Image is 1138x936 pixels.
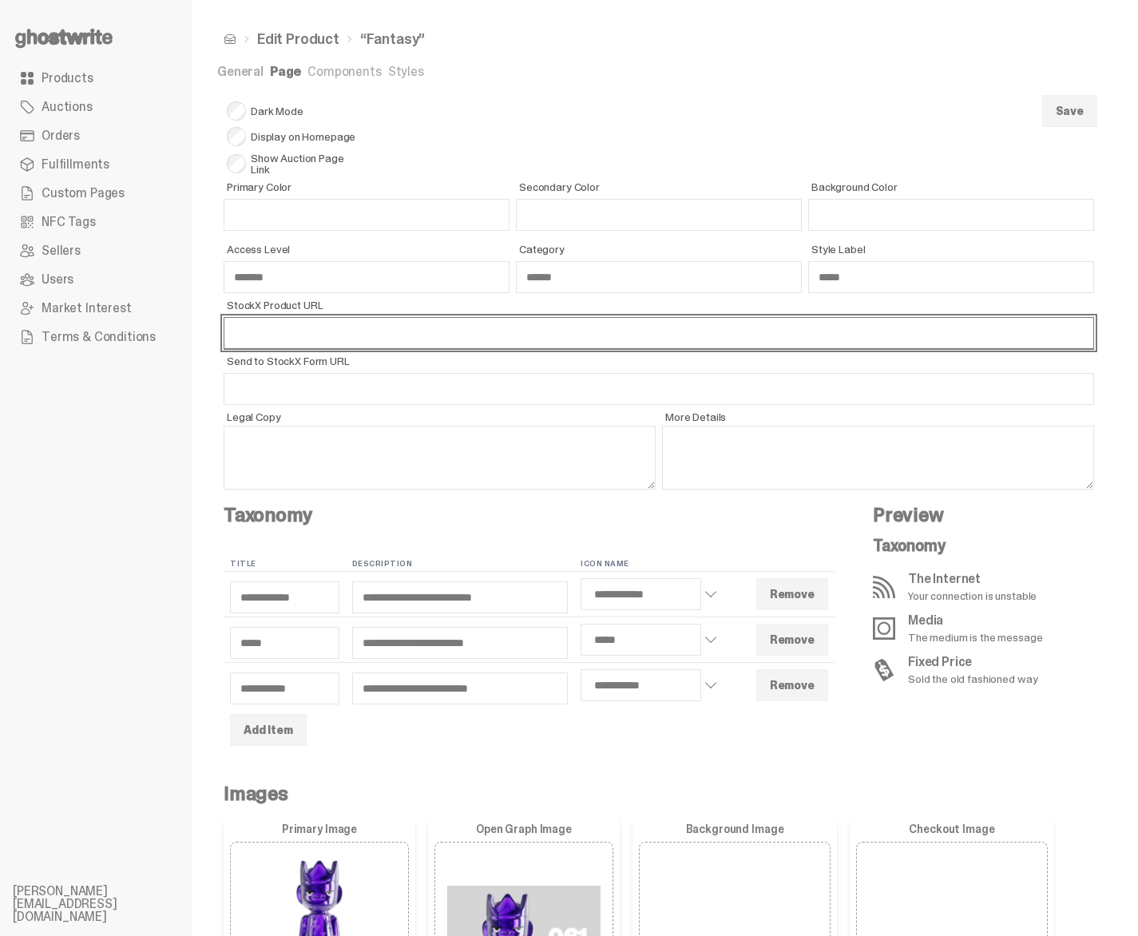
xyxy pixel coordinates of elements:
th: Description [346,557,575,572]
span: Products [42,72,93,85]
h4: Images [224,784,1094,803]
span: Background Color [811,181,1094,192]
span: Send to StockX Form URL [227,355,1094,367]
p: Media [908,614,1043,627]
label: Checkout Image [856,823,1048,835]
p: Taxonomy [873,537,1069,553]
span: StockX Product URL [227,299,1094,311]
a: Page [270,63,301,80]
button: Remove [756,578,828,610]
a: Market Interest [13,294,179,323]
button: Save [1042,95,1097,127]
span: More Details [665,411,1094,422]
label: Open Graph Image [434,823,613,835]
span: Display on Homepage [227,127,363,146]
span: Sellers [42,244,81,257]
span: Market Interest [42,302,132,315]
span: Orders [42,129,80,142]
a: Edit Product [257,32,339,46]
button: Remove [756,669,828,701]
label: Primary Image [230,823,409,835]
span: Dark Mode [227,101,363,121]
input: Category [516,261,802,293]
li: [PERSON_NAME][EMAIL_ADDRESS][DOMAIN_NAME] [13,885,204,923]
span: Show Auction Page Link [227,153,363,175]
h4: Preview [873,506,1069,525]
a: Users [13,265,179,294]
h4: Taxonomy [224,506,835,525]
th: Icon Name [574,557,733,572]
span: NFC Tags [42,216,96,228]
input: Background Color [808,199,1094,231]
textarea: More Details [662,426,1094,490]
span: Primary Color [227,181,510,192]
input: Dark Mode [227,101,246,121]
input: Primary Color [224,199,510,231]
a: Sellers [13,236,179,265]
span: Access Level [227,244,510,255]
span: Terms & Conditions [42,331,156,343]
label: Background Image [639,823,831,835]
span: Secondary Color [519,181,802,192]
p: The medium is the message [908,632,1043,643]
input: Show Auction Page Link [227,154,246,173]
input: Access Level [224,261,510,293]
a: Styles [388,63,424,80]
li: “Fantasy” [339,32,425,46]
a: Auctions [13,93,179,121]
input: StockX Product URL [224,317,1094,349]
p: Your connection is unstable [908,590,1037,601]
span: Auctions [42,101,93,113]
span: Style Label [811,244,1094,255]
a: Components [307,63,381,80]
span: Fulfillments [42,158,109,171]
input: Display on Homepage [227,127,246,146]
th: Title [224,557,346,572]
a: Orders [13,121,179,150]
span: Category [519,244,802,255]
p: Fixed Price [908,656,1037,668]
span: Legal Copy [227,411,656,422]
a: General [217,63,264,80]
button: Remove [756,624,828,656]
input: Style Label [808,261,1094,293]
a: Products [13,64,179,93]
a: NFC Tags [13,208,179,236]
input: Send to StockX Form URL [224,373,1094,405]
span: Custom Pages [42,187,125,200]
p: The Internet [908,573,1037,585]
a: Fulfillments [13,150,179,179]
a: Terms & Conditions [13,323,179,351]
button: Add Item [230,714,307,746]
input: Secondary Color [516,199,802,231]
span: Users [42,273,73,286]
p: Sold the old fashioned way [908,673,1037,684]
a: Custom Pages [13,179,179,208]
textarea: Legal Copy [224,426,656,490]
